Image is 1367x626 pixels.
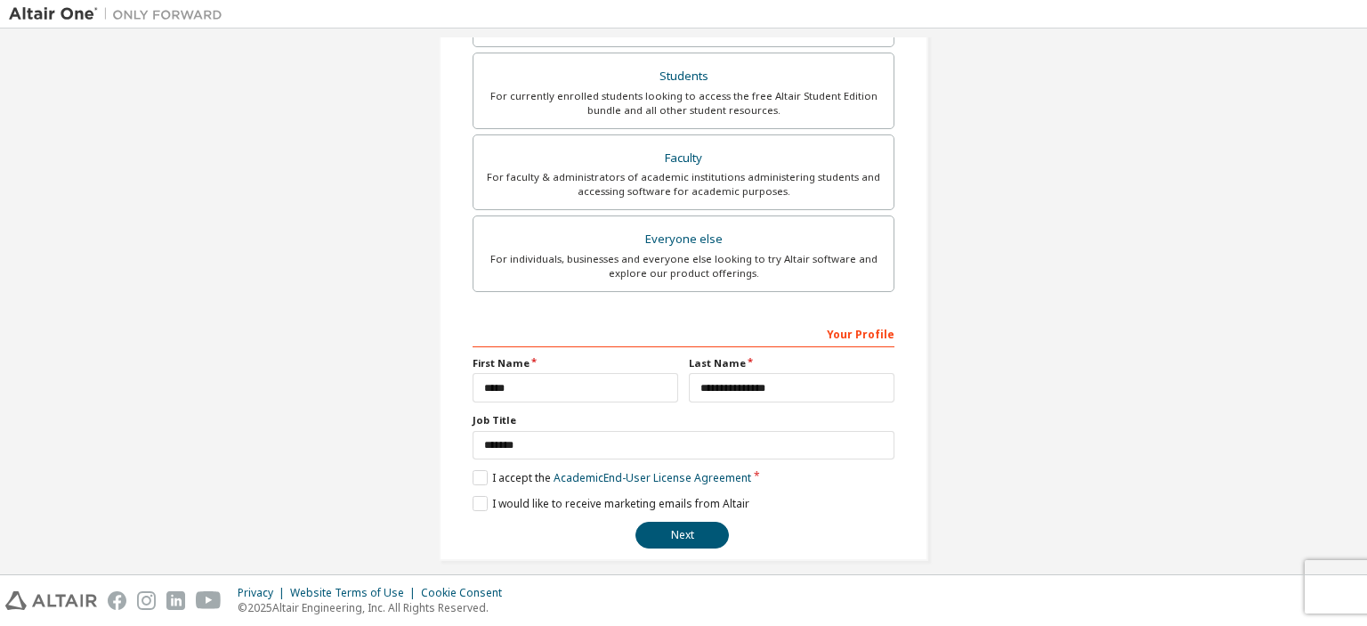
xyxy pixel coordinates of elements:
div: For individuals, businesses and everyone else looking to try Altair software and explore our prod... [484,252,883,280]
div: Students [484,64,883,89]
label: I would like to receive marketing emails from Altair [473,496,749,511]
img: linkedin.svg [166,591,185,610]
div: For faculty & administrators of academic institutions administering students and accessing softwa... [484,170,883,199]
div: Website Terms of Use [290,586,421,600]
label: Last Name [689,356,894,370]
div: For currently enrolled students looking to access the free Altair Student Edition bundle and all ... [484,89,883,118]
img: instagram.svg [137,591,156,610]
button: Next [635,522,729,549]
div: Faculty [484,146,883,171]
img: facebook.svg [108,591,126,610]
a: Academic End-User License Agreement [554,470,751,485]
div: Everyone else [484,227,883,252]
label: First Name [473,356,678,370]
div: Your Profile [473,319,894,347]
img: Altair One [9,5,231,23]
p: © 2025 Altair Engineering, Inc. All Rights Reserved. [238,600,513,615]
img: youtube.svg [196,591,222,610]
label: Job Title [473,413,894,427]
div: Cookie Consent [421,586,513,600]
label: I accept the [473,470,751,485]
img: altair_logo.svg [5,591,97,610]
div: Privacy [238,586,290,600]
